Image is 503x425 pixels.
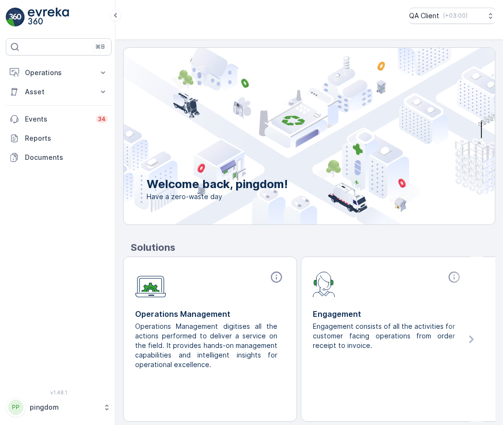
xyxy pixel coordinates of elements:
p: Asset [25,87,92,97]
p: QA Client [409,11,439,21]
p: Reports [25,134,108,143]
a: Reports [6,129,112,148]
button: Asset [6,82,112,101]
p: 34 [98,115,106,123]
img: module-icon [313,270,335,297]
span: Have a zero-waste day [147,192,288,201]
a: Documents [6,148,112,167]
span: v 1.48.1 [6,390,112,395]
p: pingdom [30,403,98,412]
img: logo [6,8,25,27]
p: Engagement [313,308,463,320]
a: Events34 [6,110,112,129]
p: Solutions [131,240,495,255]
div: PP [8,400,23,415]
p: ⌘B [95,43,105,51]
button: QA Client(+03:00) [409,8,495,24]
p: Engagement consists of all the activities for customer facing operations from order receipt to in... [313,322,455,350]
p: Operations Management digitises all the actions performed to deliver a service on the field. It p... [135,322,277,369]
p: Welcome back, pingdom! [147,177,288,192]
img: module-icon [135,270,166,298]
img: city illustration [80,48,495,224]
img: logo_light-DOdMpM7g.png [28,8,69,27]
button: PPpingdom [6,397,112,417]
p: Events [25,114,90,124]
p: ( +03:00 ) [443,12,468,20]
p: Documents [25,153,108,162]
p: Operations Management [135,308,285,320]
button: Operations [6,63,112,82]
p: Operations [25,68,92,78]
